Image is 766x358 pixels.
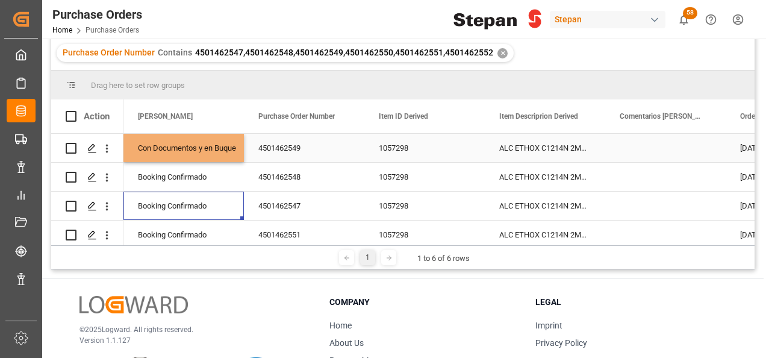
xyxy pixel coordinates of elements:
div: Press SPACE to select this row. [51,134,123,163]
span: Contains [158,48,192,57]
div: ALC ETHOX C1214N 2MX PF276 BULK [485,192,605,220]
a: About Us [329,338,364,348]
span: 4501462547,4501462548,4501462549,4501462550,4501462551,4501462552 [195,48,493,57]
span: Item Descriprion Derived [499,112,578,121]
div: 1057298 [364,221,485,249]
div: Press SPACE to select this row. [51,221,123,250]
div: 4501462551 [244,221,364,249]
div: ALC ETHOX C1214N 2MX PF276 BULK [485,163,605,191]
div: Con Documentos y en Buque [138,134,229,162]
a: Home [52,26,72,34]
div: 1 [360,250,375,265]
div: 4501462547 [244,192,364,220]
div: ALC ETHOX C1214N 2MX PF276 BULK [485,134,605,162]
div: Booking Confirmado [138,221,229,249]
div: 4501462548 [244,163,364,191]
div: Press SPACE to select this row. [51,192,123,221]
span: Item ID Derived [379,112,428,121]
p: Version 1.1.127 [79,335,299,346]
h3: Company [329,296,520,309]
a: Home [329,321,352,330]
div: Press SPACE to select this row. [51,163,123,192]
span: Purchase Order Number [258,112,335,121]
div: 1057298 [364,192,485,220]
span: Comentarios [PERSON_NAME] [620,112,700,121]
div: 1057298 [364,163,485,191]
a: Imprint [535,321,562,330]
button: Help Center [697,6,724,33]
span: Purchase Order Number [63,48,155,57]
button: show 58 new notifications [670,6,697,33]
div: 1 to 6 of 6 rows [417,253,470,265]
img: Stepan_Company_logo.svg.png_1713531530.png [453,9,541,30]
div: ✕ [497,48,508,58]
div: Booking Confirmado [138,163,229,191]
div: Booking Confirmado [138,192,229,220]
div: Purchase Orders [52,5,142,24]
h3: Legal [535,296,726,309]
span: 58 [683,7,697,19]
span: Drag here to set row groups [91,81,185,90]
div: Action [84,111,110,122]
button: Stepan [550,8,670,31]
div: Stepan [550,11,665,28]
div: 1057298 [364,134,485,162]
div: 4501462549 [244,134,364,162]
a: Privacy Policy [535,338,587,348]
img: Logward Logo [79,296,188,313]
div: ALC ETHOX C1214N 2MX PF276 BULK [485,221,605,249]
p: © 2025 Logward. All rights reserved. [79,324,299,335]
span: [PERSON_NAME] [138,112,193,121]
